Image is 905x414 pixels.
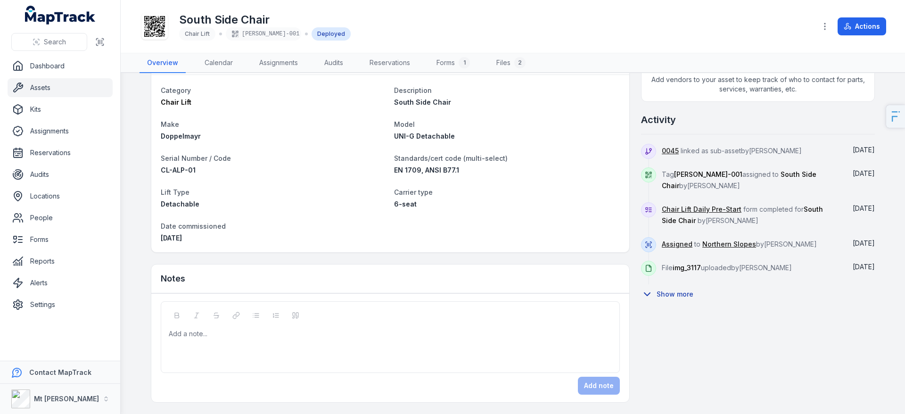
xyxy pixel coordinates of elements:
button: Search [11,33,87,51]
a: Assets [8,78,113,97]
span: File uploaded by [PERSON_NAME] [662,264,792,272]
span: Detachable [161,200,199,208]
span: to by [PERSON_NAME] [662,240,817,248]
div: [PERSON_NAME]-001 [226,27,301,41]
a: Assignments [252,53,305,73]
span: Chair Lift [185,30,210,37]
span: Tag assigned to by [PERSON_NAME] [662,170,816,190]
span: [DATE] [853,239,875,247]
span: Model [394,120,415,128]
a: Reservations [362,53,418,73]
span: UNI-G Detachable [394,132,455,140]
div: Deployed [312,27,351,41]
a: Settings [8,295,113,314]
a: Reports [8,252,113,271]
a: Audits [317,53,351,73]
time: 18/08/2025, 9:38:19 am [853,239,875,247]
span: South Side Chair [394,98,451,106]
h3: Notes [161,272,185,285]
time: 18/08/2025, 9:41:49 am [853,169,875,177]
span: Doppelmayr [161,132,201,140]
span: Serial Number / Code [161,154,231,162]
span: Standards/cert code (multi-select) [394,154,508,162]
strong: Mt [PERSON_NAME] [34,395,99,403]
span: EN 1709, ANSI B77.1 [394,166,459,174]
span: [DATE] [853,169,875,177]
time: 18/08/2025, 9:38:08 am [853,263,875,271]
a: Kits [8,100,113,119]
span: Carrier type [394,188,433,196]
time: 18/08/2025, 9:54:41 am [853,146,875,154]
time: 01/08/2025, 12:00:00 am [161,234,182,242]
a: People [8,208,113,227]
time: 18/08/2025, 9:40:04 am [853,204,875,212]
span: Date commissioned [161,222,226,230]
span: Search [44,37,66,47]
a: Dashboard [8,57,113,75]
h1: South Side Chair [179,12,351,27]
a: Overview [140,53,186,73]
a: 0045 [662,146,679,156]
span: Add vendors to your asset to keep track of who to contact for parts, services, warranties, etc. [642,67,874,101]
a: Assignments [8,122,113,141]
a: MapTrack [25,6,96,25]
div: 1 [459,57,470,68]
span: Chair Lift [161,98,191,106]
span: Make [161,120,179,128]
span: form completed for by [PERSON_NAME] [662,205,823,224]
span: [DATE] [853,146,875,154]
a: Assigned [662,240,692,249]
span: Category [161,86,191,94]
span: Description [394,86,432,94]
a: Audits [8,165,113,184]
a: Forms [8,230,113,249]
span: [DATE] [853,204,875,212]
span: [DATE] [161,234,182,242]
span: [DATE] [853,263,875,271]
span: CL-ALP-01 [161,166,196,174]
h2: Activity [641,113,676,126]
button: Show more [641,284,699,304]
a: Alerts [8,273,113,292]
div: 2 [514,57,526,68]
a: Northern Slopes [702,240,756,249]
span: img_3117 [673,264,701,272]
a: Forms1 [429,53,477,73]
a: Reservations [8,143,113,162]
span: 6-seat [394,200,417,208]
span: Lift Type [161,188,189,196]
span: linked as sub-asset by [PERSON_NAME] [662,147,802,155]
strong: Contact MapTrack [29,368,91,376]
span: [PERSON_NAME]-001 [674,170,742,178]
button: Actions [838,17,886,35]
a: Chair Lift Daily Pre-Start [662,205,741,214]
a: Locations [8,187,113,206]
a: Files2 [489,53,533,73]
a: Calendar [197,53,240,73]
